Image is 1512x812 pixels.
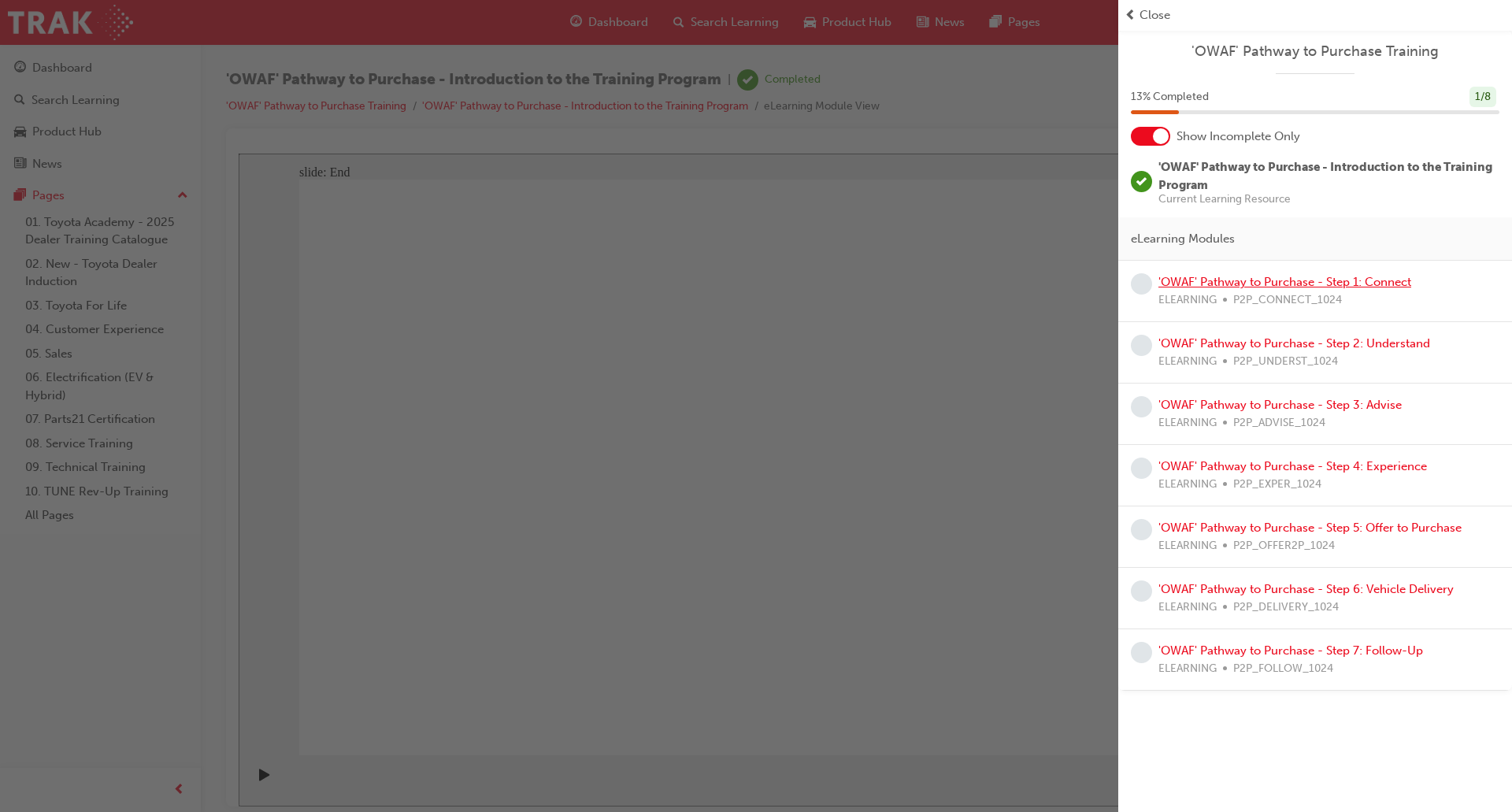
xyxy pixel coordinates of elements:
[1177,128,1300,146] span: Show Incomplete Only
[1158,537,1217,555] span: ELEARNING
[1233,599,1339,617] span: P2P_DELIVERY_1024
[1469,87,1496,108] div: 1 / 8
[8,602,35,653] div: playback controls
[1233,660,1333,678] span: P2P_FOLLOW_1024
[1158,160,1492,192] span: 'OWAF' Pathway to Purchase - Introduction to the Training Program
[1131,396,1152,417] span: learningRecordVerb_NONE-icon
[8,614,35,641] button: Play (Ctrl+Alt+P)
[1158,459,1427,473] a: 'OWAF' Pathway to Purchase - Step 4: Experience
[1233,537,1335,555] span: P2P_OFFER2P_1024
[1125,6,1506,24] button: prev-iconClose
[1158,336,1430,350] a: 'OWAF' Pathway to Purchase - Step 2: Understand
[1131,171,1152,192] span: learningRecordVerb_COMPLETE-icon
[1158,643,1423,658] a: 'OWAF' Pathway to Purchase - Step 7: Follow-Up
[1158,398,1402,412] a: 'OWAF' Pathway to Purchase - Step 3: Advise
[1158,353,1217,371] span: ELEARNING
[1233,291,1342,310] span: P2P_CONNECT_1024
[1131,580,1152,602] span: learningRecordVerb_NONE-icon
[1140,6,1170,24] span: Close
[1158,660,1217,678] span: ELEARNING
[1131,43,1499,61] a: 'OWAF' Pathway to Purchase Training
[1233,353,1338,371] span: P2P_UNDERST_1024
[1131,273,1152,295] span: learningRecordVerb_NONE-icon
[1158,582,1454,596] a: 'OWAF' Pathway to Purchase - Step 6: Vehicle Delivery
[1158,291,1217,310] span: ELEARNING
[1125,6,1136,24] span: prev-icon
[1206,635,1307,647] input: volume
[1233,414,1325,432] span: P2P_ADVISE_1024
[1131,458,1152,479] span: learningRecordVerb_NONE-icon
[1204,615,1229,633] button: Mute (Ctrl+Alt+M)
[1131,335,1152,356] span: learningRecordVerb_NONE-icon
[1233,476,1321,494] span: P2P_EXPER_1024
[1131,88,1209,106] span: 13 % Completed
[1131,519,1152,540] span: learningRecordVerb_NONE-icon
[1158,414,1217,432] span: ELEARNING
[1131,230,1235,248] span: eLearning Modules
[1158,275,1411,289] a: 'OWAF' Pathway to Purchase - Step 1: Connect
[1158,476,1217,494] span: ELEARNING
[1158,194,1499,205] span: Current Learning Resource
[1196,602,1228,653] div: misc controls
[1158,521,1462,535] a: 'OWAF' Pathway to Purchase - Step 5: Offer to Purchase
[1131,642,1152,663] span: learningRecordVerb_NONE-icon
[1158,599,1217,617] span: ELEARNING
